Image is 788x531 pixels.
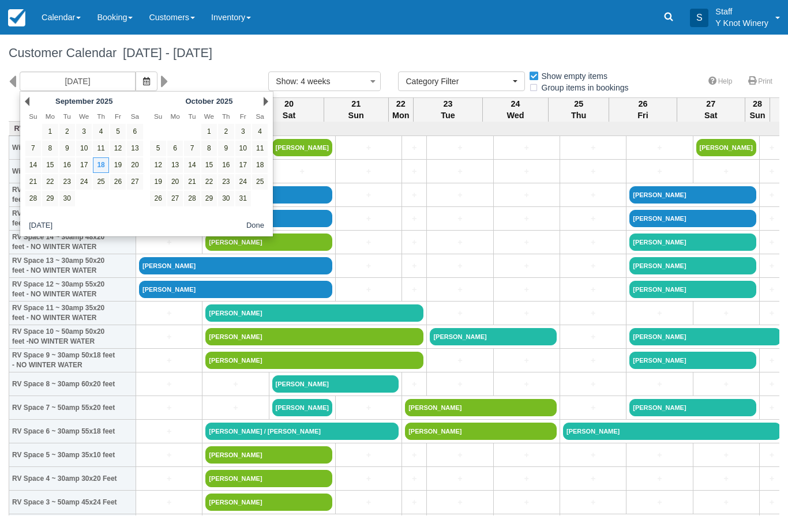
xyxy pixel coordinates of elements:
a: [PERSON_NAME] [139,281,332,298]
a: [PERSON_NAME] [629,257,756,274]
a: [PERSON_NAME] [205,470,332,487]
a: [PERSON_NAME] / [PERSON_NAME] [205,423,399,440]
span: Wednesday [204,112,214,120]
span: Monday [170,112,179,120]
a: [PERSON_NAME] [629,186,756,204]
a: + [405,142,423,154]
th: Winery Dry site 2, 30amp [9,160,136,183]
a: + [139,378,199,390]
a: 9 [59,141,75,156]
a: 30 [218,191,234,206]
a: + [497,307,557,319]
span: Sunday [29,112,37,120]
a: 22 [201,174,217,190]
a: + [497,378,557,390]
a: + [629,378,689,390]
span: Sunday [154,112,162,120]
a: + [497,189,557,201]
th: RV Space 14 ~ 30amp 48x20 feet - NO WINTER WATER [9,231,136,254]
a: + [430,473,490,485]
a: + [430,236,490,248]
a: + [430,142,490,154]
a: [PERSON_NAME] [272,399,332,416]
a: + [430,260,490,272]
span: Tuesday [63,112,71,120]
a: 28 [184,191,200,206]
a: 25 [93,174,108,190]
a: Prev [25,97,29,106]
a: Help [701,73,740,90]
a: + [339,142,399,154]
span: Show empty items [528,71,617,80]
a: + [763,307,781,319]
label: Show empty items [528,67,615,85]
a: + [139,331,199,343]
a: + [763,236,781,248]
span: Tuesday [188,112,196,120]
a: 6 [127,124,142,140]
a: + [563,449,623,461]
a: + [339,473,399,485]
span: Show [276,77,296,86]
th: RV Space 15 ~ 30amp 35x20 feet - NO WINTER WATER [9,207,136,231]
a: [PERSON_NAME] [405,423,557,440]
a: [PERSON_NAME] [430,328,557,345]
a: + [339,260,399,272]
a: 14 [25,157,41,173]
a: [PERSON_NAME] [563,423,781,440]
a: 17 [235,157,251,173]
a: + [563,284,623,296]
span: Group items in bookings [528,83,638,91]
a: + [139,425,199,438]
a: + [563,213,623,225]
a: + [763,284,781,296]
a: 24 [235,174,251,190]
a: + [205,402,265,414]
a: + [430,189,490,201]
a: [PERSON_NAME] [696,139,756,156]
th: RV Space 11 ~ 30amp 35x20 feet - NO WINTER WATER [9,302,136,325]
a: + [339,213,399,225]
button: Show: 4 weeks [268,71,381,91]
a: [PERSON_NAME] [629,234,756,251]
a: [PERSON_NAME] [205,234,332,251]
a: + [405,236,423,248]
a: + [629,142,689,154]
a: 1 [201,124,217,140]
a: + [497,142,557,154]
a: 13 [167,157,183,173]
a: [PERSON_NAME] [205,446,332,464]
th: RV Space 6 ~ 30amp 55x18 feet [9,420,136,443]
a: 21 [184,174,200,190]
div: S [690,9,708,27]
a: + [629,307,689,319]
span: Friday [240,112,246,120]
span: September [55,97,94,106]
a: Print [741,73,779,90]
a: + [563,473,623,485]
a: + [696,165,756,178]
a: + [563,307,623,319]
a: + [563,260,623,272]
button: Done [242,219,269,234]
a: 22 [42,174,58,190]
span: : 4 weeks [296,77,330,86]
a: + [696,307,756,319]
th: Winery Dry site 1, 30amp [9,136,136,160]
a: 31 [235,191,251,206]
a: + [696,449,756,461]
a: + [405,449,423,461]
a: [PERSON_NAME] [205,352,423,369]
th: RV Space 7 ~ 50amp 55x20 feet [9,396,136,420]
a: [PERSON_NAME] [629,352,756,369]
a: + [629,496,689,509]
th: 28 Sun [745,97,770,122]
a: + [339,189,399,201]
h1: Customer Calendar [9,46,779,60]
a: 18 [252,157,268,173]
a: + [763,402,781,414]
a: 14 [184,157,200,173]
a: + [497,355,557,367]
a: 11 [93,141,108,156]
a: + [339,284,399,296]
